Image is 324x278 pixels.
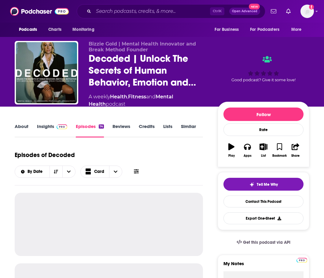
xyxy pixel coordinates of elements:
button: Play [223,139,239,161]
span: Good podcast? Give it some love! [231,78,296,82]
button: Follow [223,108,304,121]
a: Reviews [112,123,130,137]
a: About [15,123,28,137]
button: Sort Direction [50,166,62,177]
h1: Episodes of Decoded [15,151,75,159]
button: Export One-Sheet [223,212,304,224]
span: New [249,4,260,9]
button: Bookmark [271,139,287,161]
button: open menu [246,24,288,35]
span: Tell Me Why [257,182,278,187]
span: Bizzie Gold | Mental Health Innovator and Break Method Founder [89,41,196,53]
div: Search podcasts, credits, & more... [77,4,265,18]
span: For Podcasters [250,25,279,34]
span: , [127,94,128,100]
div: Rate [223,123,304,136]
span: Card [94,170,104,174]
span: Charts [48,25,61,34]
div: Share [291,154,300,158]
span: and [146,94,156,100]
button: open menu [62,166,75,177]
a: Lists [163,123,172,137]
a: Episodes14 [76,123,104,137]
a: Credits [139,123,155,137]
label: My Notes [223,261,304,271]
button: Show profile menu [300,5,314,18]
button: open menu [15,24,45,35]
div: 14 [99,124,104,129]
button: Open AdvancedNew [229,8,260,15]
span: Ctrl K [210,7,224,15]
a: Health [110,94,127,100]
button: Choose View [80,166,123,178]
img: Podchaser Pro [57,124,67,129]
span: Logged in as nicole.koremenos [300,5,314,18]
button: open menu [287,24,309,35]
img: Decoded | Unlock The Secrets of Human Behavior, Emotion and Motivation [16,42,77,103]
a: Show notifications dropdown [284,6,293,16]
img: tell me why sparkle [249,182,254,187]
button: open menu [210,24,246,35]
img: Podchaser Pro [296,258,307,263]
img: Podchaser - Follow, Share and Rate Podcasts [10,5,69,17]
h2: Choose List sort [15,166,75,178]
input: Search podcasts, credits, & more... [94,6,210,16]
a: Get this podcast via API [232,235,295,250]
div: Bookmark [272,154,287,158]
span: Monitoring [72,25,94,34]
span: Podcasts [19,25,37,34]
div: A weekly podcast [89,93,208,108]
a: Similar [181,123,196,137]
a: Show notifications dropdown [268,6,279,16]
button: List [256,139,271,161]
button: Apps [239,139,255,161]
a: InsightsPodchaser Pro [37,123,67,137]
button: tell me why sparkleTell Me Why [223,178,304,191]
div: Good podcast? Give it some love! [218,41,309,97]
img: User Profile [300,5,314,18]
span: Get this podcast via API [243,240,290,245]
div: Apps [244,154,252,158]
button: open menu [68,24,102,35]
span: More [291,25,302,34]
button: open menu [15,170,50,174]
button: Share [288,139,304,161]
a: Pro website [296,257,307,263]
a: Charts [44,24,65,35]
span: For Business [215,25,239,34]
div: Play [228,154,235,158]
a: Contact This Podcast [223,196,304,207]
a: Fitness [128,94,146,100]
span: By Date [28,170,45,174]
div: List [261,154,266,158]
span: Open Advanced [232,10,257,13]
svg: Add a profile image [309,5,314,9]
